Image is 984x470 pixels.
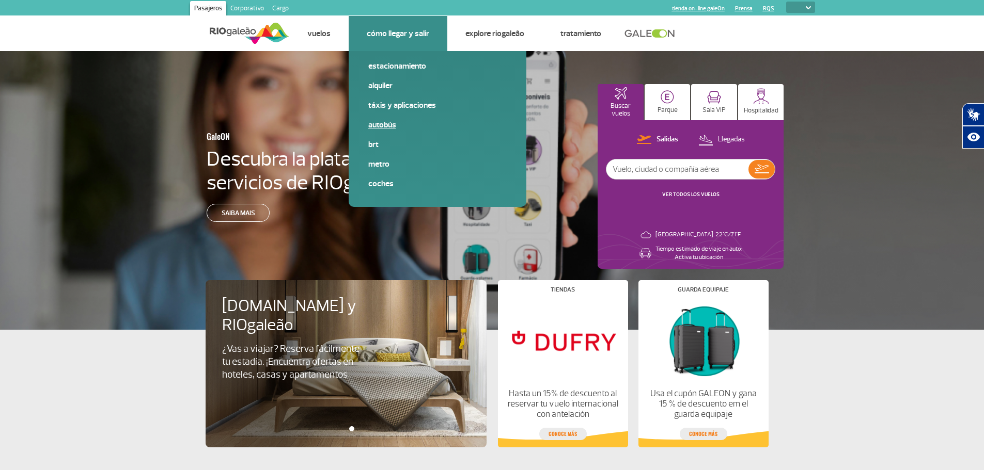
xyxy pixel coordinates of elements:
[661,90,674,104] img: carParkingHome.svg
[606,159,748,179] input: Vuelo, ciudad o compañía aérea
[368,100,507,111] a: Táxis y aplicaciones
[647,388,759,419] p: Usa el cupón GALEON y gana 15 % de descuento em el guarda equipaje
[662,191,720,198] a: VER TODOS LOS VUELOS
[268,1,293,18] a: Cargo
[702,106,726,114] p: Sala VIP
[207,125,379,147] h3: GaleON
[560,28,601,39] a: Tratamiento
[539,428,587,440] a: conoce más
[551,287,575,293] h4: Tiendas
[207,147,430,195] h4: Descubra la plataforma de servicios de RIOgaleão
[222,297,386,335] h4: [DOMAIN_NAME] y RIOgaleão
[735,5,753,12] a: Prensa
[368,178,507,189] a: Coches
[678,287,729,293] h4: Guarda equipaje
[598,84,644,120] button: Buscar vuelos
[695,133,748,147] button: Llegadas
[655,245,742,262] p: Tiempo estimado de viaje en auto: Activa tu ubicación
[603,102,638,118] p: Buscar vuelos
[307,28,331,39] a: Vuelos
[615,87,627,100] img: airplaneHomeActive.svg
[226,1,268,18] a: Corporativo
[680,428,727,440] a: conoce más
[753,88,769,104] img: hospitality.svg
[744,107,778,115] p: Hospitalidad
[222,297,470,381] a: [DOMAIN_NAME] y RIOgaleão¿Vas a viajar? Reserva fácilmente tu estadía. ¡Encuentra ofertas en hote...
[655,231,741,239] p: [GEOGRAPHIC_DATA]: 22°C/71°F
[465,28,524,39] a: Explore RIOgaleão
[368,158,507,170] a: Metro
[506,301,619,380] img: Tiendas
[718,135,745,144] p: Llegadas
[367,28,429,39] a: Cómo llegar y salir
[738,84,784,120] button: Hospitalidad
[506,388,619,419] p: Hasta un 15% de descuento al reservar tu vuelo internacional con antelación
[634,133,681,147] button: Salidas
[207,204,270,222] a: Saiba mais
[763,5,774,12] a: RQS
[962,126,984,149] button: Abrir recursos assistivos.
[657,135,678,144] p: Salidas
[962,103,984,126] button: Abrir tradutor de língua de sinais.
[962,103,984,149] div: Plugin de acessibilidade da Hand Talk.
[222,343,369,381] p: ¿Vas a viajar? Reserva fácilmente tu estadía. ¡Encuentra ofertas en hoteles, casas y apartamentos
[691,84,737,120] button: Sala VIP
[645,84,691,120] button: Parque
[190,1,226,18] a: Pasajeros
[672,5,725,12] a: tienda on-line galeOn
[368,60,507,72] a: Estacionamiento
[647,301,759,380] img: Guarda equipaje
[707,91,721,104] img: vipRoom.svg
[658,106,678,114] p: Parque
[659,190,723,199] button: VER TODOS LOS VUELOS
[368,139,507,150] a: BRT
[368,119,507,131] a: Autobús
[368,80,507,91] a: Alquiler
